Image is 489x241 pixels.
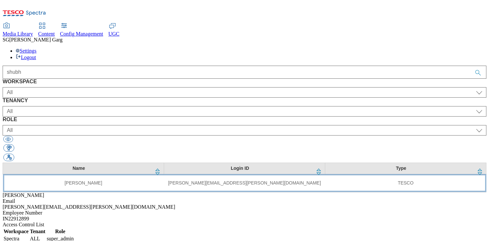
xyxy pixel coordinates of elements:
[16,48,37,54] a: Settings
[3,204,486,210] div: [PERSON_NAME][EMAIL_ADDRESS][PERSON_NAME][DOMAIN_NAME]
[29,228,45,235] th: Tenant
[3,210,486,216] div: Employee Number
[3,23,33,37] a: Media Library
[3,222,486,228] div: Access Control List
[3,117,486,122] label: ROLE
[3,192,44,198] span: [PERSON_NAME]
[3,174,164,192] td: [PERSON_NAME]
[168,166,312,171] div: Login ID
[3,79,486,85] label: WORKSPACE
[109,31,120,37] span: UGC
[38,31,55,37] span: Content
[60,31,103,37] span: Config Management
[3,37,9,42] span: SG
[38,23,55,37] a: Content
[46,228,74,235] th: Role
[3,66,486,79] input: Accessible label text
[109,23,120,37] a: UGC
[325,174,486,192] td: TESCO
[329,166,473,171] div: Type
[9,37,62,42] span: [PERSON_NAME] Garg
[164,174,325,192] td: [PERSON_NAME][EMAIL_ADDRESS][PERSON_NAME][DOMAIN_NAME]
[7,166,151,171] div: Name
[3,98,486,104] label: TENANCY
[60,23,103,37] a: Config Management
[16,55,36,60] a: Logout
[3,228,29,235] th: Workspace
[3,31,33,37] span: Media Library
[3,216,486,222] div: IN22912899
[3,198,486,204] div: Email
